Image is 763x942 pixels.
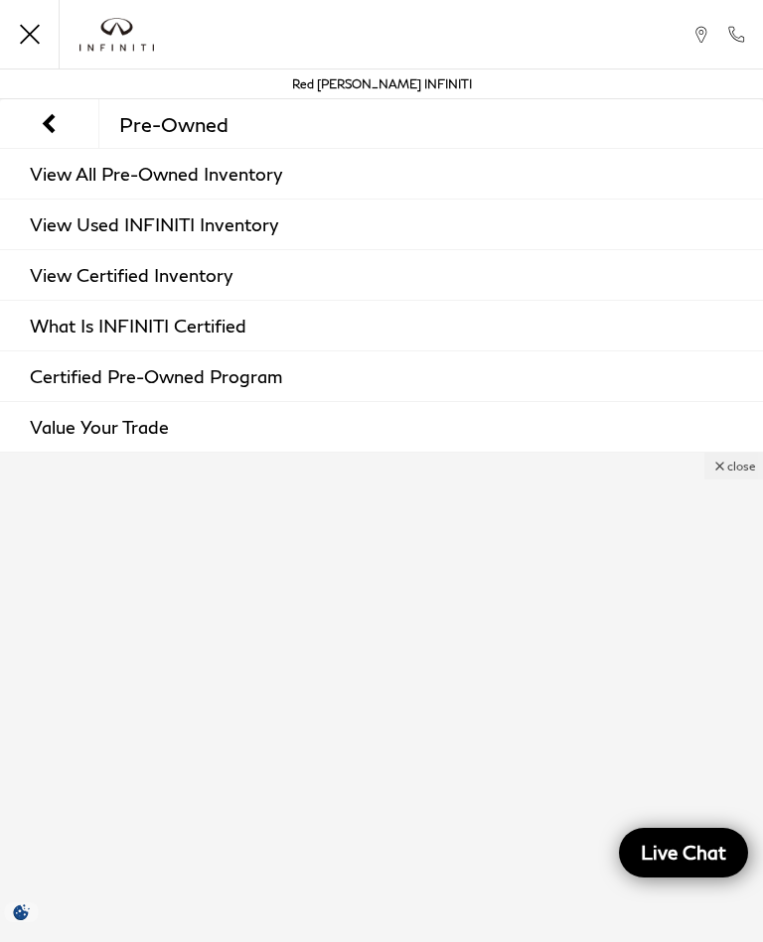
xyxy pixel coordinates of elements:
[79,18,154,52] img: INFINITI
[631,840,736,865] span: Live Chat
[119,112,229,136] span: Pre-Owned
[619,828,748,877] a: Live Chat
[704,453,763,479] button: close menu
[79,18,154,52] a: infiniti
[292,76,472,91] a: Red [PERSON_NAME] INFINITI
